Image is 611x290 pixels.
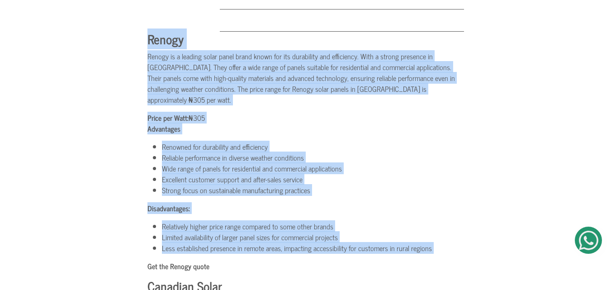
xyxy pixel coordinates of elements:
li: Less established presence in remote areas, impacting accessibility for customers in rural regions [162,242,464,253]
img: Get Started On Earthbond Via Whatsapp [579,231,598,250]
li: Renowned for durability and efficiency [162,141,464,152]
p: Renogy is a leading solar panel brand known for its durability and efficiency. With a strong pres... [147,51,464,105]
li: Reliable performance in diverse weather conditions [162,152,464,163]
b: Price per Watt: [147,112,189,124]
b: Renogy [147,29,184,49]
b: Disadvantages: [147,202,190,214]
li: Strong focus on sustainable manufacturing practices [162,185,464,195]
li: Relatively higher price range compared to some other brands [162,221,464,232]
li: Excellent customer support and after-sales service [162,174,464,185]
li: Wide range of panels for residential and commercial applications [162,163,464,174]
li: Limited availability of larger panel sizes for commercial projects [162,232,464,242]
p: ₦305 [147,112,464,134]
b: Get the Renogy quote [147,260,209,272]
b: Advantages [147,123,180,134]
